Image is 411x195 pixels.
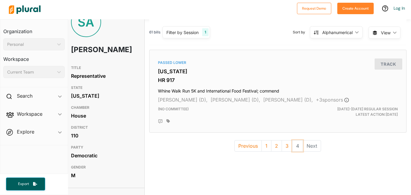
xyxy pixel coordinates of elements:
[71,164,137,171] h3: GENDER
[71,131,137,140] div: 110
[337,3,374,14] button: Create Account
[149,30,160,35] span: 61 bills
[202,28,209,36] div: 1
[71,91,137,100] div: [US_STATE]
[166,29,199,36] div: Filter by Session
[381,30,391,36] span: View
[394,5,405,11] a: Log In
[337,5,374,11] a: Create Account
[71,84,137,91] h3: STATE
[263,97,313,103] span: [PERSON_NAME] (D),
[71,151,137,160] div: Democratic
[316,97,349,103] span: + 3 sponsor s
[319,106,402,117] div: Latest Action: [DATE]
[71,144,137,151] h3: PARTY
[322,29,353,36] div: Alphanumerical
[71,111,137,120] div: House
[14,181,33,187] span: Export
[158,97,208,103] span: [PERSON_NAME] (D),
[337,107,398,111] span: [DATE]-[DATE] Regular Session
[158,86,398,94] h4: Whine Walk Run 5K and International Food Festival; commend
[158,77,398,83] h3: HR 917
[375,58,402,70] button: Track
[297,5,331,11] a: Request Demo
[261,140,271,152] button: 1
[6,178,45,190] button: Export
[166,119,170,123] div: Add tags
[158,60,398,65] div: Passed Lower
[71,7,101,37] div: SA
[297,3,331,14] button: Request Demo
[234,140,262,152] button: Previous
[271,140,282,152] button: 2
[17,93,32,99] h2: Search
[71,41,111,59] h1: [PERSON_NAME]
[71,71,137,80] div: Representative
[211,97,260,103] span: [PERSON_NAME] (D),
[3,23,65,36] h3: Organization
[71,171,137,180] div: M
[7,41,55,48] div: Personal
[71,124,137,131] h3: DISTRICT
[3,50,65,64] h3: Workspace
[71,104,137,111] h3: CHAMBER
[158,119,163,124] div: Add Position Statement
[7,69,55,75] div: Current Team
[153,106,319,117] div: (no committee)
[282,140,292,152] button: 3
[71,64,137,71] h3: TITLE
[158,68,398,74] h3: [US_STATE]
[293,30,310,35] span: Sort by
